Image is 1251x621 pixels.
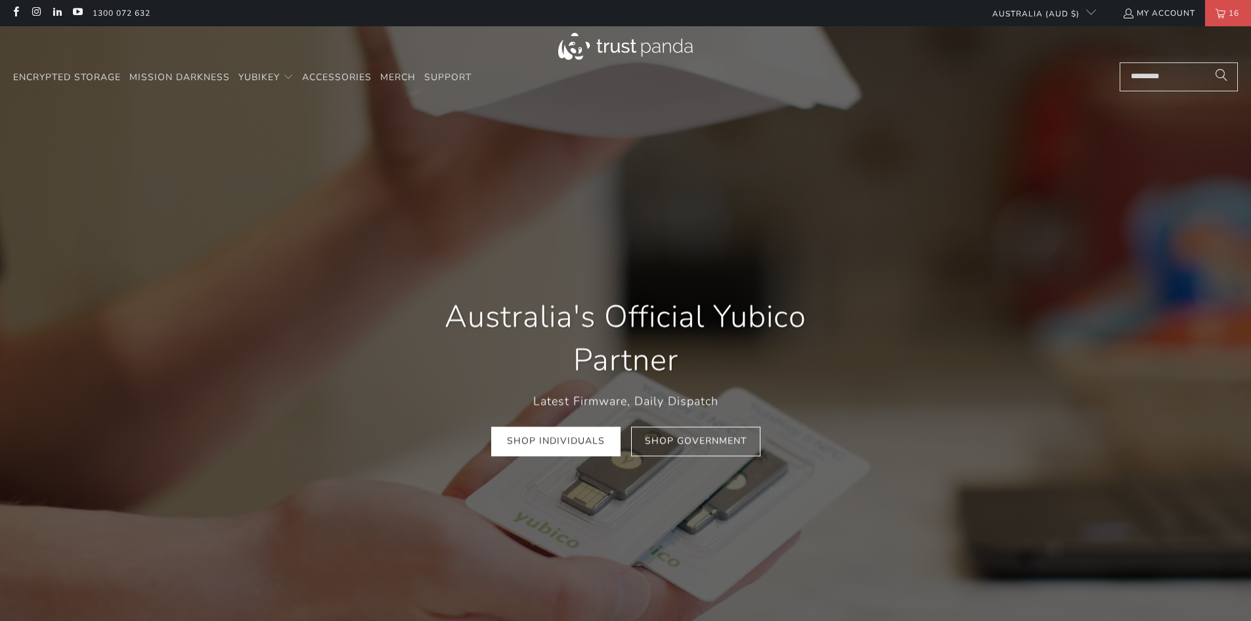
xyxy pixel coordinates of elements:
[1120,62,1238,91] input: Search...
[10,8,21,18] a: Trust Panda Australia on Facebook
[631,427,760,457] a: Shop Government
[129,71,230,83] span: Mission Darkness
[302,71,372,83] span: Accessories
[380,62,416,93] a: Merch
[93,6,150,20] a: 1300 072 632
[13,71,121,83] span: Encrypted Storage
[558,33,693,60] img: Trust Panda Australia
[424,71,472,83] span: Support
[424,62,472,93] a: Support
[491,427,621,457] a: Shop Individuals
[129,62,230,93] a: Mission Darkness
[1122,6,1195,20] a: My Account
[409,295,843,382] h1: Australia's Official Yubico Partner
[302,62,372,93] a: Accessories
[72,8,83,18] a: Trust Panda Australia on YouTube
[1205,62,1238,91] button: Search
[51,8,62,18] a: Trust Panda Australia on LinkedIn
[238,62,294,93] summary: YubiKey
[13,62,472,93] nav: Translation missing: en.navigation.header.main_nav
[30,8,41,18] a: Trust Panda Australia on Instagram
[380,71,416,83] span: Merch
[238,71,280,83] span: YubiKey
[13,62,121,93] a: Encrypted Storage
[409,392,843,411] p: Latest Firmware, Daily Dispatch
